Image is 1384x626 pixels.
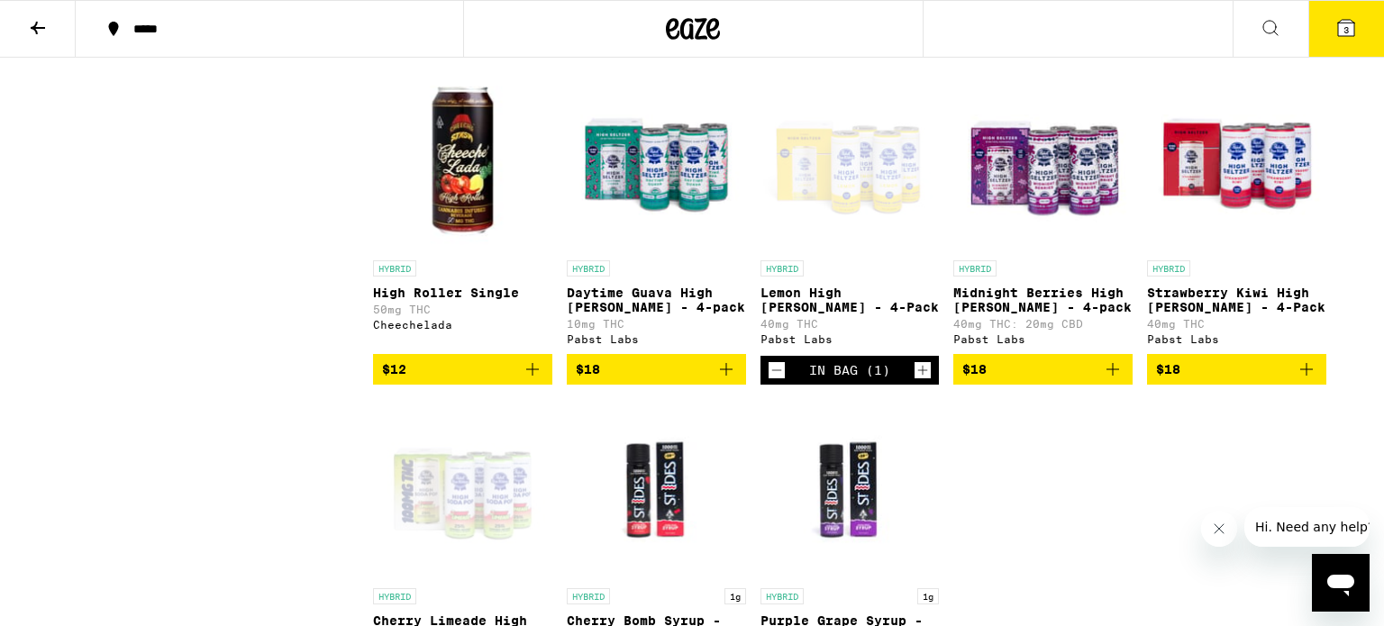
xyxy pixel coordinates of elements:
p: Strawberry Kiwi High [PERSON_NAME] - 4-Pack [1147,286,1326,314]
a: Open page for Lemon High Seltzer - 4-Pack from Pabst Labs [760,71,940,356]
div: In Bag (1) [809,363,890,377]
p: 40mg THC [1147,318,1326,330]
p: HYBRID [567,260,610,277]
div: Cheechelada [373,319,552,331]
div: Pabst Labs [760,333,940,345]
span: $12 [382,362,406,377]
p: HYBRID [760,588,804,604]
img: Pabst Labs - Daytime Guava High Seltzer - 4-pack [567,71,746,251]
p: 40mg THC [760,318,940,330]
iframe: Close message [1201,511,1237,547]
button: Increment [914,361,932,379]
p: HYBRID [953,260,997,277]
p: Midnight Berries High [PERSON_NAME] - 4-pack [953,286,1133,314]
button: Add to bag [1147,354,1326,385]
p: 40mg THC: 20mg CBD [953,318,1133,330]
p: HYBRID [1147,260,1190,277]
span: Hi. Need any help? [11,13,130,27]
p: HYBRID [760,260,804,277]
span: $18 [1156,362,1180,377]
div: Pabst Labs [567,333,746,345]
p: 1g [724,588,746,604]
p: 1g [917,588,939,604]
iframe: Button to launch messaging window [1312,554,1370,612]
p: Lemon High [PERSON_NAME] - 4-Pack [760,286,940,314]
a: Open page for Daytime Guava High Seltzer - 4-pack from Pabst Labs [567,71,746,354]
button: Decrement [768,361,786,379]
p: HYBRID [373,588,416,604]
p: High Roller Single [373,286,552,300]
img: Pabst Labs - Strawberry Kiwi High Seltzer - 4-Pack [1147,71,1326,251]
p: Daytime Guava High [PERSON_NAME] - 4-pack [567,286,746,314]
div: Pabst Labs [1147,333,1326,345]
a: Open page for Strawberry Kiwi High Seltzer - 4-Pack from Pabst Labs [1147,71,1326,354]
img: Cheechelada - High Roller Single [373,71,552,251]
button: Add to bag [567,354,746,385]
p: HYBRID [567,588,610,604]
button: Add to bag [373,354,552,385]
p: HYBRID [373,260,416,277]
img: St. Ides - Cherry Bomb Syrup - 1000mg [567,399,746,579]
div: Pabst Labs [953,333,1133,345]
img: Pabst Labs - Midnight Berries High Seltzer - 4-pack [953,71,1133,251]
p: 50mg THC [373,304,552,315]
button: Add to bag [953,354,1133,385]
span: $18 [576,362,600,377]
img: St. Ides - Purple Grape Syrup - 1000mg [760,399,940,579]
a: Open page for Midnight Berries High Seltzer - 4-pack from Pabst Labs [953,71,1133,354]
iframe: Message from company [1244,507,1370,547]
p: 10mg THC [567,318,746,330]
a: Open page for High Roller Single from Cheechelada [373,71,552,354]
button: 3 [1308,1,1384,57]
span: 3 [1343,24,1349,35]
span: $18 [962,362,987,377]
